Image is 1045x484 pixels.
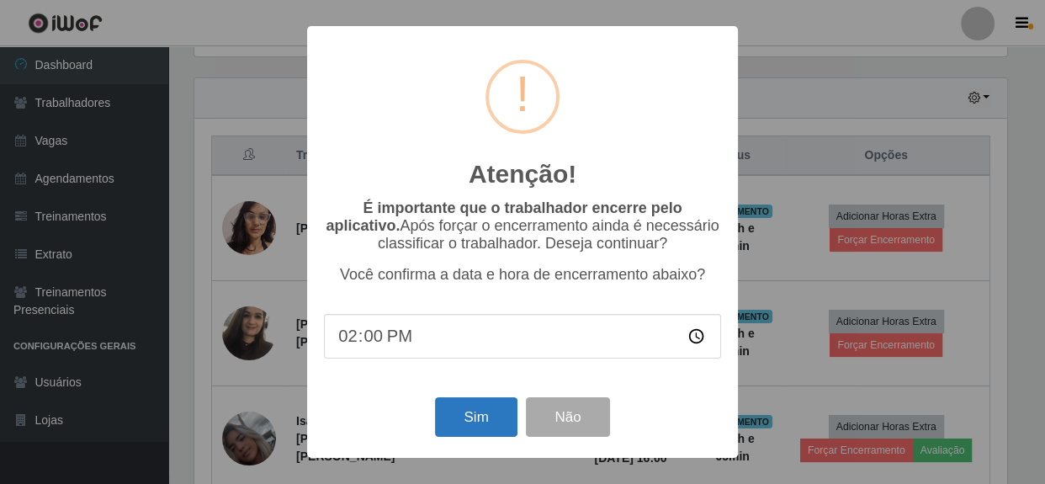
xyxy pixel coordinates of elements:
[324,266,721,284] p: Você confirma a data e hora de encerramento abaixo?
[324,199,721,253] p: Após forçar o encerramento ainda é necessário classificar o trabalhador. Deseja continuar?
[526,397,609,437] button: Não
[435,397,517,437] button: Sim
[326,199,682,234] b: É importante que o trabalhador encerre pelo aplicativo.
[469,159,576,189] h2: Atenção!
